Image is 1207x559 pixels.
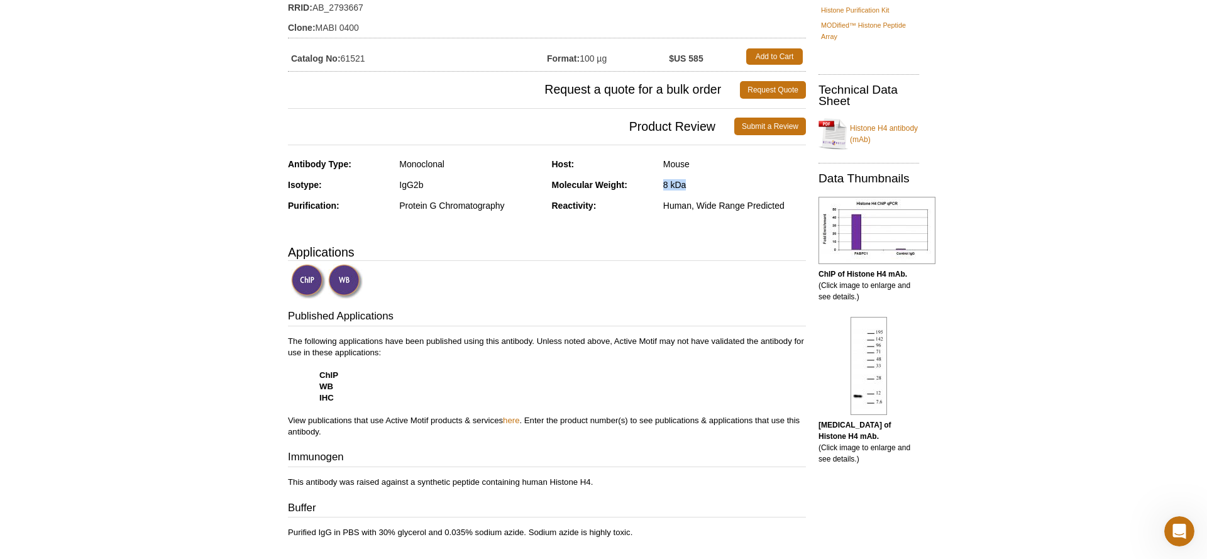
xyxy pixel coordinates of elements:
[399,200,542,211] div: Protein G Chromatography
[663,158,806,170] div: Mouse
[319,370,338,380] strong: ChIP
[818,173,919,184] h2: Data Thumbnails
[552,159,575,169] strong: Host:
[319,382,333,391] strong: WB
[288,180,322,190] strong: Isotype:
[288,527,806,538] p: Purified IgG in PBS with 30% glycerol and 0.035% sodium azide. Sodium azide is highly toxic.
[1164,516,1194,546] iframe: Intercom live chat
[818,197,935,264] img: Histone H4 antibody (mAb) tested by ChIP.
[288,159,351,169] strong: Antibody Type:
[547,45,669,68] td: 100 µg
[291,264,326,299] img: ChIP Validated
[288,450,806,467] h3: Immunogen
[288,336,806,438] p: The following applications have been published using this antibody. Unless noted above, Active Mo...
[734,118,806,135] a: Submit a Review
[399,158,542,170] div: Monoclonal
[821,4,890,16] a: Histone Purification Kit
[288,81,740,99] span: Request a quote for a bulk order
[818,268,919,302] p: (Click image to enlarge and see details.)
[288,501,806,518] h3: Buffer
[740,81,806,99] a: Request Quote
[288,309,806,326] h3: Published Applications
[851,317,887,415] img: Histone H4 antibody (mAb) tested by Western blot.
[818,419,919,465] p: (Click image to enlarge and see details.)
[319,393,334,402] strong: IHC
[818,115,919,153] a: Histone H4 antibody (mAb)
[288,477,806,488] p: This antibody was raised against a synthetic peptide containing human Histone H4.
[288,201,339,211] strong: Purification:
[288,45,547,68] td: 61521
[552,201,597,211] strong: Reactivity:
[288,2,312,13] strong: RRID:
[821,19,917,42] a: MODified™ Histone Peptide Array
[669,53,703,64] strong: $US 585
[291,53,341,64] strong: Catalog No:
[663,200,806,211] div: Human, Wide Range Predicted
[399,179,542,191] div: IgG2b
[818,421,891,441] b: [MEDICAL_DATA] of Histone H4 mAb.
[547,53,580,64] strong: Format:
[818,84,919,107] h2: Technical Data Sheet
[818,270,907,279] b: ChIP of Histone H4 mAb.
[288,22,316,33] strong: Clone:
[288,243,806,262] h3: Applications
[663,179,806,191] div: 8 kDa
[552,180,627,190] strong: Molecular Weight:
[288,14,806,35] td: MABI 0400
[328,264,363,299] img: Western Blot Validated
[288,118,734,135] span: Product Review
[746,48,803,65] a: Add to Cart
[503,416,519,425] a: here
